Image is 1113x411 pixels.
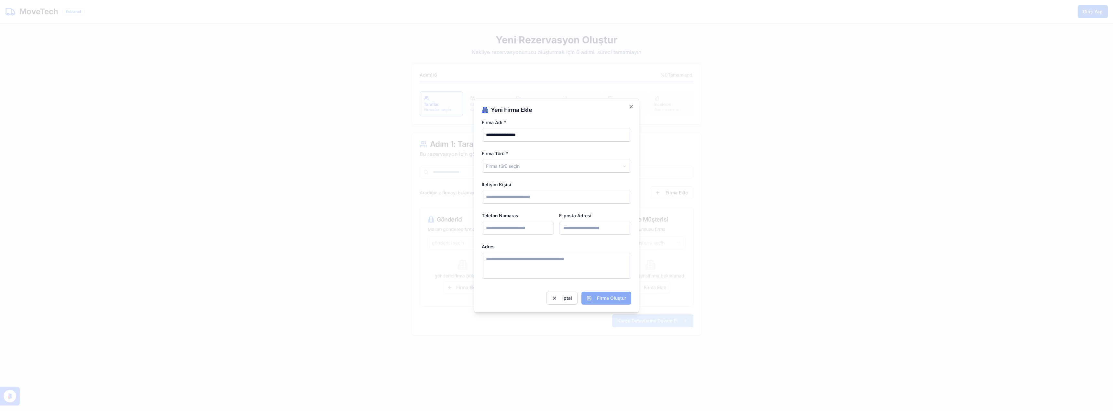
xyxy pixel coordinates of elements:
[482,213,520,218] label: Telefon Numarası
[482,151,508,156] label: Firma Türü *
[482,120,506,125] label: Firma Adı *
[482,244,495,249] label: Adres
[559,213,591,218] label: E-posta Adresi
[546,292,578,305] button: İptal
[482,182,511,187] label: İletişim Kişisi
[482,107,631,113] h2: Yeni Firma Ekle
